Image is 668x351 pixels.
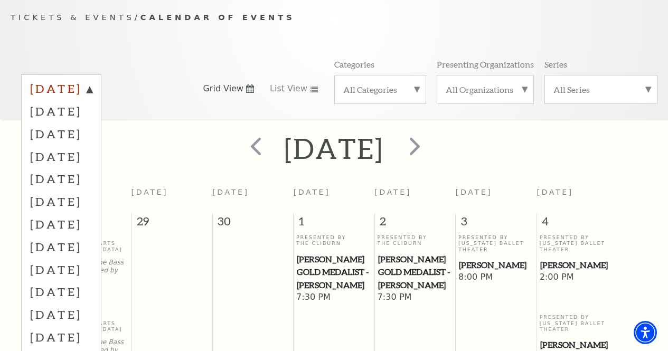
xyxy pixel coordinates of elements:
p: Series [544,59,567,70]
p: Presented By [US_STATE] Ballet Theater [540,314,616,332]
label: [DATE] [30,235,92,258]
a: Cliburn Gold Medalist - Aristo Sham [378,253,453,292]
label: [DATE] [30,81,92,100]
a: Peter Pan [458,259,534,272]
span: [PERSON_NAME] Gold Medalist - [PERSON_NAME] [297,253,371,292]
span: 3 [456,213,537,234]
span: [DATE] [374,188,411,196]
div: Accessibility Menu [634,321,657,344]
button: prev [236,129,274,167]
span: 7:30 PM [296,292,372,303]
span: [PERSON_NAME] [540,259,615,272]
p: Presented By The Cliburn [378,234,453,246]
a: Cliburn Gold Medalist - Aristo Sham [296,253,372,292]
span: [PERSON_NAME] [459,259,533,272]
span: [DATE] [294,188,331,196]
span: 1 [294,213,374,234]
span: [DATE] [131,188,168,196]
label: [DATE] [30,100,92,122]
label: [DATE] [30,167,92,190]
label: [DATE] [30,280,92,303]
p: Categories [334,59,374,70]
span: Tickets & Events [11,13,135,22]
span: [DATE] [456,188,493,196]
span: 2 [375,213,456,234]
span: List View [270,83,307,94]
p: Presented By The Cliburn [296,234,372,246]
label: [DATE] [30,213,92,235]
button: next [394,129,432,167]
p: Presenting Organizations [437,59,534,70]
h2: [DATE] [284,131,384,165]
p: / [11,11,657,24]
label: All Organizations [446,84,525,95]
label: [DATE] [30,303,92,326]
span: [DATE] [212,188,249,196]
p: Presented By [US_STATE] Ballet Theater [540,234,616,252]
span: Grid View [203,83,243,94]
a: Peter Pan [540,259,616,272]
label: All Series [553,84,648,95]
span: [PERSON_NAME] Gold Medalist - [PERSON_NAME] [378,253,453,292]
span: 4 [537,213,618,234]
span: [DATE] [537,188,573,196]
span: 29 [131,213,212,234]
label: [DATE] [30,326,92,348]
label: [DATE] [30,190,92,213]
span: Calendar of Events [140,13,295,22]
label: [DATE] [30,122,92,145]
label: [DATE] [30,258,92,281]
span: 8:00 PM [458,272,534,283]
span: 30 [213,213,294,234]
span: 2:00 PM [540,272,616,283]
label: [DATE] [30,145,92,168]
label: All Categories [343,84,418,95]
span: 7:30 PM [378,292,453,303]
p: Presented By [US_STATE] Ballet Theater [458,234,534,252]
